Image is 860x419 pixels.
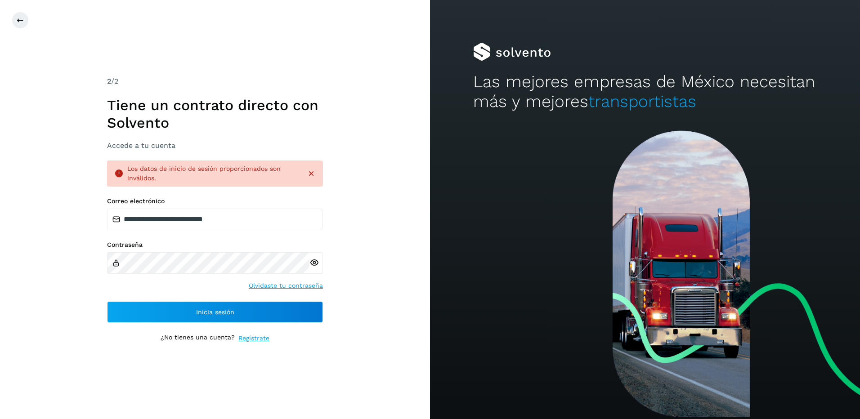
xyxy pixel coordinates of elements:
span: Inicia sesión [196,309,234,315]
label: Correo electrónico [107,197,323,205]
h2: Las mejores empresas de México necesitan más y mejores [473,72,817,112]
span: 2 [107,77,111,85]
label: Contraseña [107,241,323,249]
div: /2 [107,76,323,87]
h1: Tiene un contrato directo con Solvento [107,97,323,131]
span: transportistas [588,92,696,111]
a: Olvidaste tu contraseña [249,281,323,290]
p: ¿No tienes una cuenta? [161,334,235,343]
button: Inicia sesión [107,301,323,323]
h3: Accede a tu cuenta [107,141,323,150]
div: Los datos de inicio de sesión proporcionados son inválidos. [127,164,300,183]
a: Regístrate [238,334,269,343]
